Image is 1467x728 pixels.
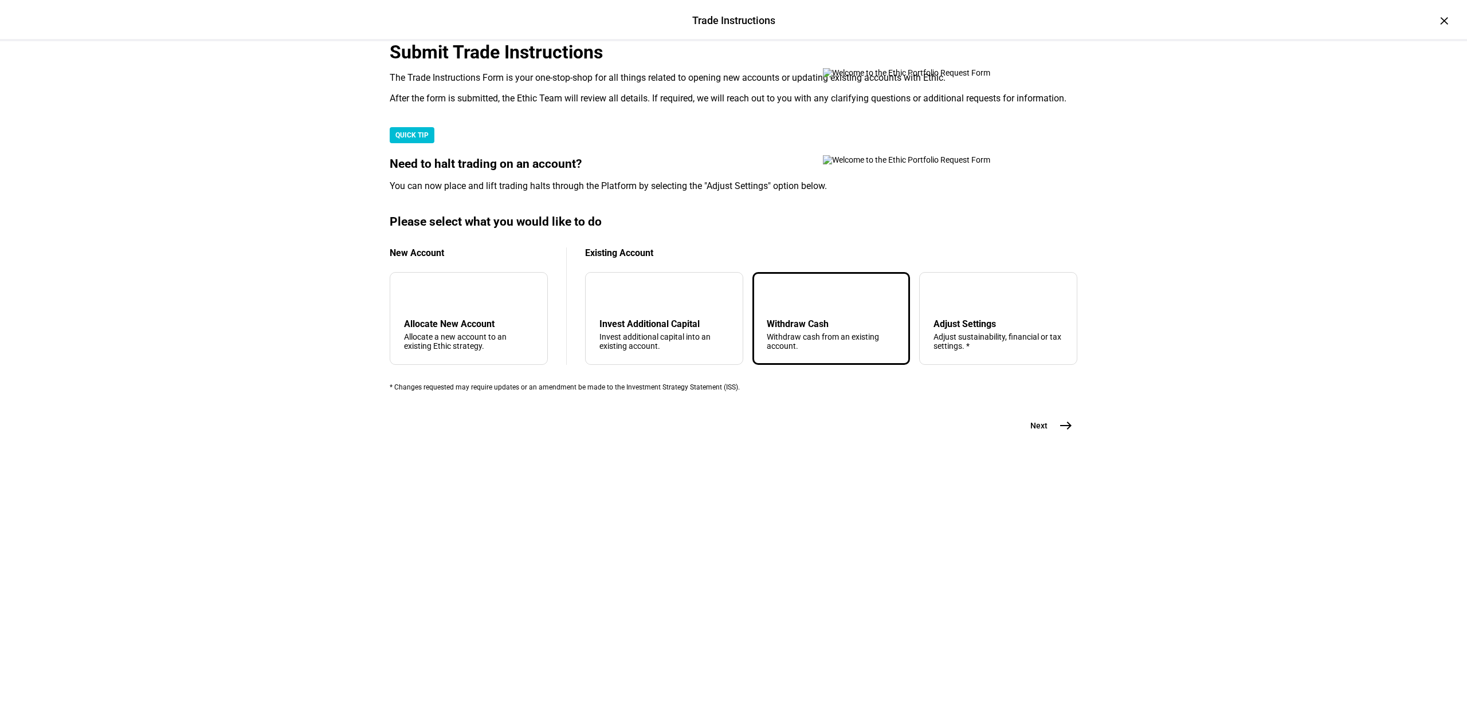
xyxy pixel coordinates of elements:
img: Welcome to the Ethic Portfolio Request Form [823,68,1029,77]
mat-icon: arrow_downward [602,289,615,302]
div: Invest Additional Capital [599,318,729,329]
div: * Changes requested may require updates or an amendment be made to the Investment Strategy Statem... [390,383,1077,391]
div: The Trade Instructions Form is your one-stop-shop for all things related to opening new accounts ... [390,72,1077,84]
div: Please select what you would like to do [390,215,1077,229]
div: Trade Instructions [692,13,775,28]
div: Allocate New Account [404,318,534,329]
img: Welcome to the Ethic Portfolio Request Form [823,155,1029,164]
mat-icon: tune [933,286,952,305]
div: Invest additional capital into an existing account. [599,332,729,351]
div: Submit Trade Instructions [390,41,1077,63]
div: New Account [390,247,548,258]
button: Next [1017,414,1077,437]
div: Adjust Settings [933,318,1063,329]
div: × [1435,11,1453,30]
div: Existing Account [585,247,1077,258]
mat-icon: arrow_upward [769,289,783,302]
mat-icon: east [1059,419,1073,432]
div: Withdraw cash from an existing account. [767,332,896,351]
div: After the form is submitted, the Ethic Team will review all details. If required, we will reach o... [390,93,1077,104]
mat-icon: add [406,289,420,302]
div: QUICK TIP [390,127,434,143]
div: Withdraw Cash [767,318,896,329]
div: You can now place and lift trading halts through the Platform by selecting the "Adjust Settings" ... [390,180,1077,192]
div: Need to halt trading on an account? [390,157,1077,171]
div: Adjust sustainability, financial or tax settings. * [933,332,1063,351]
span: Next [1030,420,1048,431]
div: Allocate a new account to an existing Ethic strategy. [404,332,534,351]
